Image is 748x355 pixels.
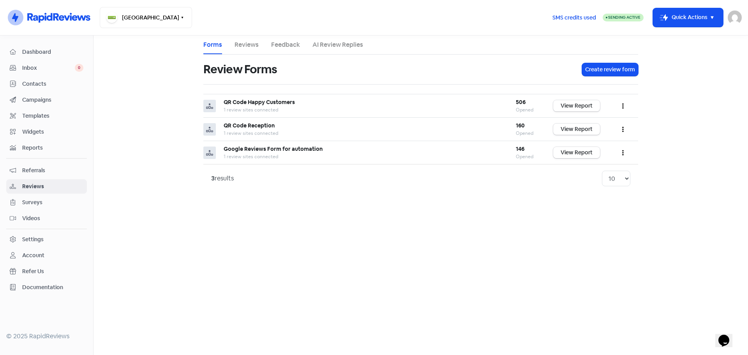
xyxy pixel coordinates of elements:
a: Campaigns [6,93,87,107]
a: Reviews [6,179,87,194]
a: Dashboard [6,45,87,59]
span: SMS credits used [552,14,596,22]
div: Opened [516,153,538,160]
span: Sending Active [608,15,640,20]
a: AI Review Replies [312,40,363,49]
span: Inbox [22,64,75,72]
span: Refer Us [22,267,83,276]
div: Account [22,251,44,260]
b: QR Code Happy Customers [224,99,295,106]
strong: 3 [211,174,215,182]
span: Contacts [22,80,83,88]
a: Videos [6,211,87,226]
span: Referrals [22,166,83,175]
a: Feedback [271,40,300,49]
a: Settings [6,232,87,247]
button: [GEOGRAPHIC_DATA] [100,7,192,28]
span: 0 [75,64,83,72]
button: Quick Actions [653,8,723,27]
a: View Report [553,147,600,158]
button: Create review form [582,63,638,76]
a: Surveys [6,195,87,210]
span: Campaigns [22,96,83,104]
span: 1 review sites connected [224,154,278,160]
div: © 2025 RapidReviews [6,332,87,341]
a: Refer Us [6,264,87,279]
a: Reports [6,141,87,155]
a: Contacts [6,77,87,91]
a: Forms [203,40,222,49]
a: SMS credits used [546,13,603,21]
span: 1 review sites connected [224,107,278,113]
span: Templates [22,112,83,120]
div: results [211,174,234,183]
span: Documentation [22,283,83,291]
span: 1 review sites connected [224,130,278,136]
a: Inbox 0 [6,61,87,75]
a: Account [6,248,87,263]
iframe: chat widget [715,324,740,347]
b: Google Reviews Form for automation [224,145,323,152]
span: Widgets [22,128,83,136]
span: Reviews [22,182,83,191]
span: Videos [22,214,83,223]
div: Opened [516,106,538,113]
div: Opened [516,130,538,137]
a: Sending Active [603,13,644,22]
div: Settings [22,235,44,244]
a: Templates [6,109,87,123]
b: 506 [516,99,526,106]
img: User [728,11,742,25]
a: Documentation [6,280,87,295]
a: Widgets [6,125,87,139]
a: Referrals [6,163,87,178]
a: Reviews [235,40,259,49]
a: View Report [553,124,600,135]
span: Dashboard [22,48,83,56]
span: Surveys [22,198,83,207]
b: 146 [516,145,524,152]
a: View Report [553,100,600,111]
h1: Review Forms [203,57,277,82]
span: Reports [22,144,83,152]
b: 160 [516,122,525,129]
b: QR Code Reception [224,122,275,129]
